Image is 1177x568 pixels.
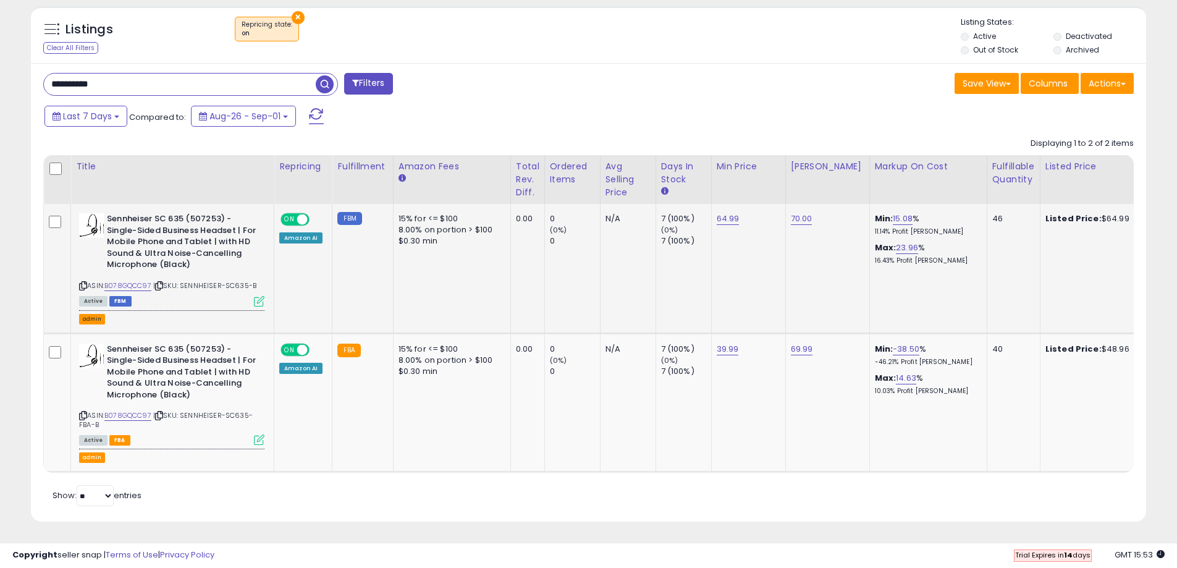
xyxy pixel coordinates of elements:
span: FBA [109,435,130,446]
div: Listed Price [1045,160,1152,173]
div: Repricing [279,160,327,173]
button: Columns [1021,73,1079,94]
p: 11.14% Profit [PERSON_NAME] [875,227,977,236]
a: Privacy Policy [160,549,214,561]
div: 0.00 [516,213,535,224]
img: 41kSy3usZ6L._SL40_.jpg [79,344,104,368]
img: 41kSy3usZ6L._SL40_.jpg [79,213,104,238]
div: 7 (100%) [661,235,711,247]
span: | SKU: SENNHEISER-SC635-B [153,281,256,290]
div: N/A [605,213,646,224]
label: Deactivated [1066,31,1112,41]
div: Amazon Fees [399,160,505,173]
div: % [875,213,977,236]
div: 15% for <= $100 [399,213,501,224]
a: 69.99 [791,343,813,355]
p: Listing States: [961,17,1146,28]
div: 0.00 [516,344,535,355]
small: (0%) [661,355,678,365]
div: Ordered Items [550,160,595,186]
p: 10.03% Profit [PERSON_NAME] [875,387,977,396]
a: -38.50 [893,343,919,355]
div: Fulfillable Quantity [992,160,1035,186]
span: Last 7 Days [63,110,112,122]
button: admin [79,314,105,324]
div: 0 [550,235,600,247]
a: 14.63 [896,372,916,384]
div: Avg Selling Price [605,160,651,199]
span: 2025-09-9 15:53 GMT [1115,549,1165,561]
span: ON [282,214,297,225]
b: Sennheiser SC 635 (507253) - Single-Sided Business Headset | For Mobile Phone and Tablet | with H... [107,213,257,274]
div: 7 (100%) [661,344,711,355]
div: % [875,242,977,265]
div: Clear All Filters [43,42,98,54]
span: All listings currently available for purchase on Amazon [79,435,108,446]
div: % [875,373,977,396]
span: FBM [109,296,132,307]
div: Total Rev. Diff. [516,160,539,199]
b: Listed Price: [1045,343,1102,355]
span: Columns [1029,77,1068,90]
div: on [242,29,292,38]
div: 0 [550,344,600,355]
small: Days In Stock. [661,186,669,197]
small: FBA [337,344,360,357]
div: $48.96 [1045,344,1148,355]
a: 39.99 [717,343,739,355]
label: Active [973,31,996,41]
div: Markup on Cost [875,160,982,173]
span: ON [282,344,297,355]
div: $0.30 min [399,366,501,377]
b: Max: [875,372,896,384]
p: -46.21% Profit [PERSON_NAME] [875,358,977,367]
div: N/A [605,344,646,355]
span: Repricing state : [242,20,292,38]
div: $64.99 [1045,213,1148,224]
span: Trial Expires in days [1015,550,1091,560]
button: Filters [344,73,392,95]
div: 0 [550,213,600,224]
a: Terms of Use [106,549,158,561]
b: Min: [875,343,893,355]
div: [PERSON_NAME] [791,160,864,173]
small: (0%) [550,225,567,235]
button: × [292,11,305,24]
b: Listed Price: [1045,213,1102,224]
div: 7 (100%) [661,366,711,377]
div: Amazon AI [279,363,323,374]
a: 64.99 [717,213,740,225]
b: Sennheiser SC 635 (507253) - Single-Sided Business Headset | For Mobile Phone and Tablet | with H... [107,344,257,404]
span: OFF [308,214,327,225]
div: Min Price [717,160,780,173]
b: Max: [875,242,896,253]
a: B078GQCC97 [104,410,151,421]
div: Fulfillment [337,160,387,173]
div: ASIN: [79,213,264,305]
button: Save View [955,73,1019,94]
div: 0 [550,366,600,377]
span: Aug-26 - Sep-01 [209,110,281,122]
h5: Listings [65,21,113,38]
button: Last 7 Days [44,106,127,127]
div: Amazon AI [279,232,323,244]
button: admin [79,452,105,463]
div: seller snap | | [12,549,214,561]
div: Days In Stock [661,160,706,186]
div: Displaying 1 to 2 of 2 items [1031,138,1134,150]
label: Out of Stock [973,45,1018,55]
div: ASIN: [79,344,264,444]
button: Aug-26 - Sep-01 [191,106,296,127]
div: 46 [992,213,1031,224]
span: All listings currently available for purchase on Amazon [79,296,108,307]
b: Min: [875,213,893,224]
span: Show: entries [53,490,141,501]
p: 16.43% Profit [PERSON_NAME] [875,256,977,265]
div: 7 (100%) [661,213,711,224]
div: 15% for <= $100 [399,344,501,355]
span: Compared to: [129,111,186,123]
th: The percentage added to the cost of goods (COGS) that forms the calculator for Min & Max prices. [869,155,987,204]
strong: Copyright [12,549,57,561]
div: % [875,344,977,367]
div: $0.30 min [399,235,501,247]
